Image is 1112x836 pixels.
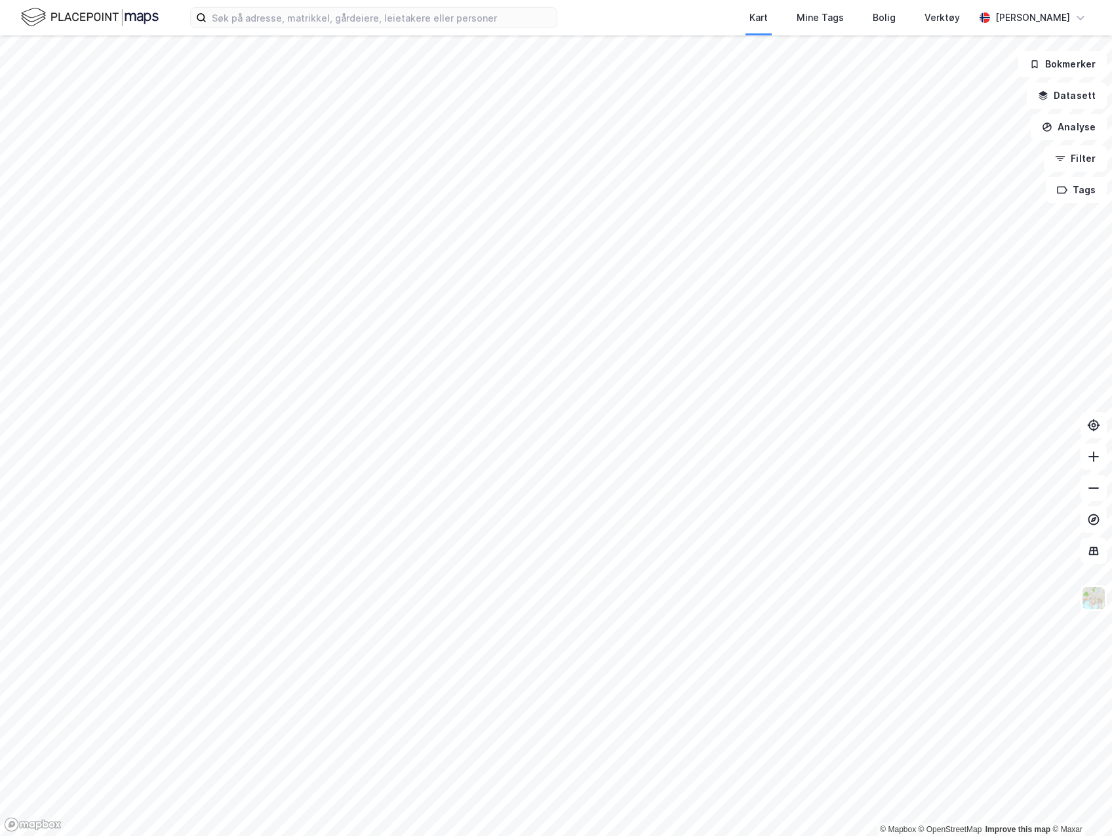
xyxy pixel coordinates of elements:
img: Z [1081,586,1106,611]
a: Mapbox homepage [4,817,62,832]
img: logo.f888ab2527a4732fd821a326f86c7f29.svg [21,6,159,29]
div: Bolig [873,10,896,26]
div: Mine Tags [797,10,844,26]
iframe: Chat Widget [1046,773,1112,836]
button: Datasett [1027,83,1107,109]
button: Filter [1044,145,1107,172]
a: Improve this map [985,825,1050,834]
button: Bokmerker [1018,51,1107,77]
div: Kart [749,10,768,26]
a: Mapbox [880,825,916,834]
a: OpenStreetMap [919,825,982,834]
button: Analyse [1031,114,1107,140]
input: Søk på adresse, matrikkel, gårdeiere, leietakere eller personer [207,8,557,28]
div: Verktøy [924,10,960,26]
div: [PERSON_NAME] [995,10,1070,26]
button: Tags [1046,177,1107,203]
